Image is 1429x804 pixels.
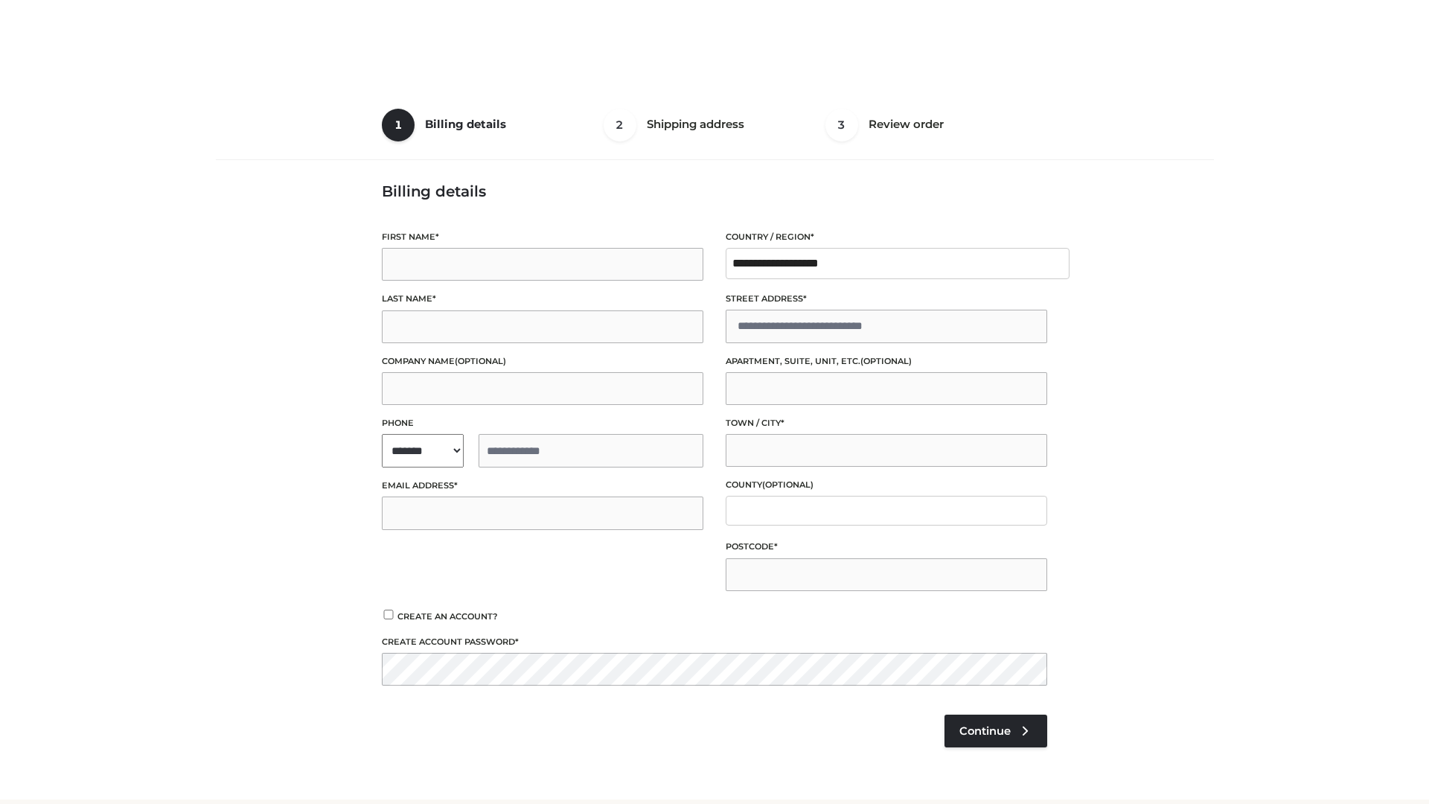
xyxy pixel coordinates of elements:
label: Street address [726,292,1047,306]
label: Phone [382,416,703,430]
label: Postcode [726,540,1047,554]
a: Continue [944,715,1047,747]
span: 1 [382,109,415,141]
span: (optional) [455,356,506,366]
label: County [726,478,1047,492]
label: Create account password [382,635,1047,649]
label: Company name [382,354,703,368]
span: Create an account? [397,611,498,622]
span: (optional) [860,356,912,366]
label: Apartment, suite, unit, etc. [726,354,1047,368]
span: (optional) [762,479,813,490]
span: Continue [959,724,1011,738]
label: Country / Region [726,230,1047,244]
label: Town / City [726,416,1047,430]
label: First name [382,230,703,244]
label: Last name [382,292,703,306]
input: Create an account? [382,610,395,619]
span: 2 [604,109,636,141]
span: 3 [825,109,858,141]
span: Review order [869,117,944,131]
span: Shipping address [647,117,744,131]
label: Email address [382,479,703,493]
span: Billing details [425,117,506,131]
h3: Billing details [382,182,1047,200]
